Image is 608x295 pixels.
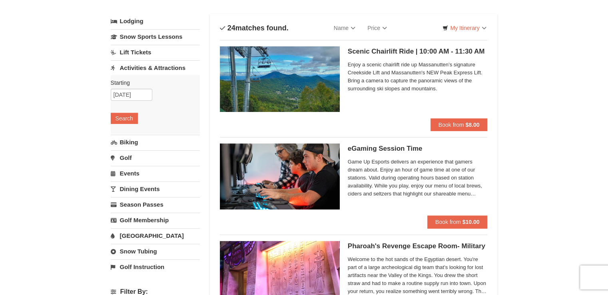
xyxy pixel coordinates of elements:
[348,61,488,93] span: Enjoy a scenic chairlift ride up Massanutten’s signature Creekside Lift and Massanutten's NEW Pea...
[111,244,200,259] a: Snow Tubing
[361,20,393,36] a: Price
[427,215,488,228] button: Book from $10.00
[111,135,200,149] a: Biking
[111,29,200,44] a: Snow Sports Lessons
[227,24,235,32] span: 24
[111,113,138,124] button: Search
[348,145,488,153] h5: eGaming Session Time
[220,46,340,112] img: 24896431-1-a2e2611b.jpg
[435,219,461,225] span: Book from
[437,22,491,34] a: My Itinerary
[465,122,479,128] strong: $8.00
[439,122,464,128] span: Book from
[431,118,488,131] button: Book from $8.00
[348,48,488,56] h5: Scenic Chairlift Ride | 10:00 AM - 11:30 AM
[220,24,289,32] h4: matches found.
[111,228,200,243] a: [GEOGRAPHIC_DATA]
[111,150,200,165] a: Golf
[328,20,361,36] a: Name
[111,213,200,227] a: Golf Membership
[111,259,200,274] a: Golf Instruction
[111,14,200,28] a: Lodging
[111,197,200,212] a: Season Passes
[348,158,488,198] span: Game Up Esports delivers an experience that gamers dream about. Enjoy an hour of game time at one...
[348,242,488,250] h5: Pharoah's Revenge Escape Room- Military
[111,79,194,87] label: Starting
[111,45,200,60] a: Lift Tickets
[111,60,200,75] a: Activities & Attractions
[220,144,340,209] img: 19664770-34-0b975b5b.jpg
[111,181,200,196] a: Dining Events
[462,219,480,225] strong: $10.00
[111,166,200,181] a: Events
